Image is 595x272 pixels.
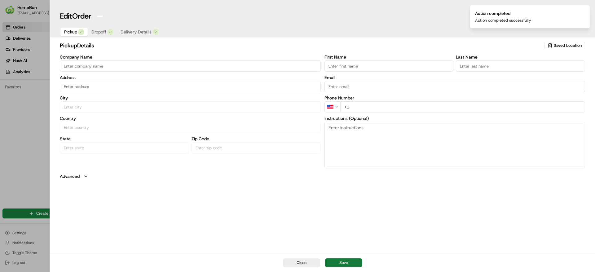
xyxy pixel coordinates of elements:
[60,101,321,112] input: Enter city
[192,137,321,141] label: Zip Code
[60,122,321,133] input: Enter country
[324,81,585,92] input: Enter email
[324,75,585,80] label: Email
[60,55,321,59] label: Company Name
[456,60,585,72] input: Enter last name
[324,55,454,59] label: First Name
[475,10,531,16] div: Action completed
[60,142,189,153] input: Enter state
[60,81,321,92] input: Enter address
[456,55,585,59] label: Last Name
[554,43,582,48] span: Saved Location
[60,96,321,100] label: City
[192,142,321,153] input: Enter zip code
[64,29,77,35] span: Pickup
[72,11,91,21] span: Order
[340,101,585,112] input: Enter phone number
[283,258,320,267] button: Close
[60,116,321,121] label: Country
[325,258,362,267] button: Save
[324,116,585,121] label: Instructions (Optional)
[91,29,106,35] span: Dropoff
[60,173,80,179] label: Advanced
[324,60,454,72] input: Enter first name
[544,41,585,50] button: Saved Location
[60,173,585,179] button: Advanced
[121,29,152,35] span: Delivery Details
[60,75,321,80] label: Address
[60,41,543,50] h2: pickup Details
[475,18,531,23] div: Action completed successfully
[60,11,91,21] h1: Edit
[60,137,189,141] label: State
[324,96,585,100] label: Phone Number
[60,60,321,72] input: Enter company name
